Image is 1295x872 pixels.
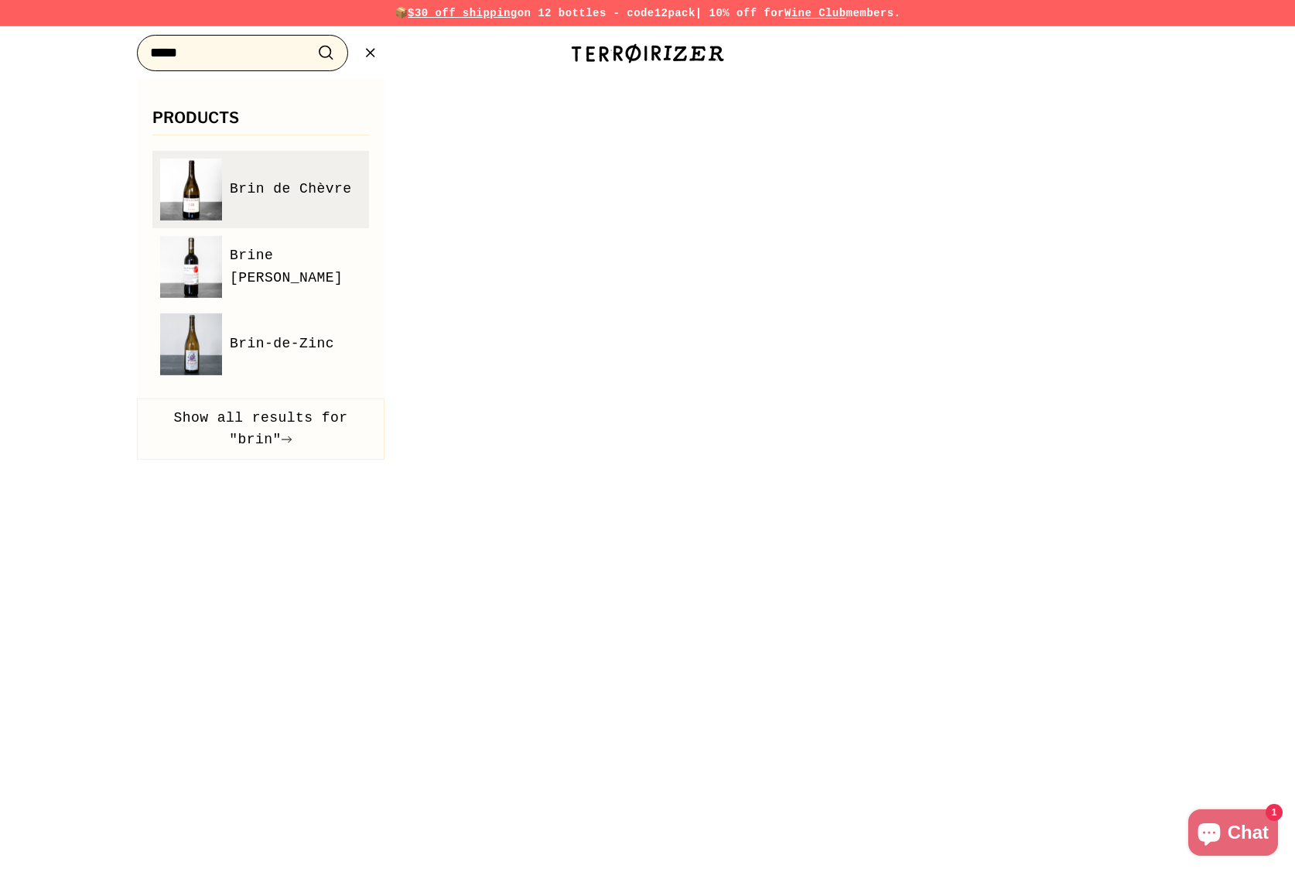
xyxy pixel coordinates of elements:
span: Brin-de-Zinc [230,333,334,355]
img: Brine d'Aprile [160,236,222,298]
a: Brin-de-Zinc Brin-de-Zinc [160,313,361,375]
span: Brine [PERSON_NAME] [230,245,361,289]
inbox-online-store-chat: Shopify online store chat [1184,809,1283,860]
p: 📦 on 12 bottles - code | 10% off for members. [98,5,1197,22]
button: Show all results for "brin" [137,398,384,460]
a: Brine d'Aprile Brine [PERSON_NAME] [160,236,361,298]
span: Brin de Chèvre [230,178,352,200]
a: Wine Club [784,7,846,19]
img: Brin-de-Zinc [160,313,222,375]
strong: 12pack [654,7,695,19]
span: $30 off shipping [408,7,518,19]
a: Brin de Chèvre Brin de Chèvre [160,159,361,221]
h3: Products [152,110,369,135]
img: Brin de Chèvre [160,159,222,221]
